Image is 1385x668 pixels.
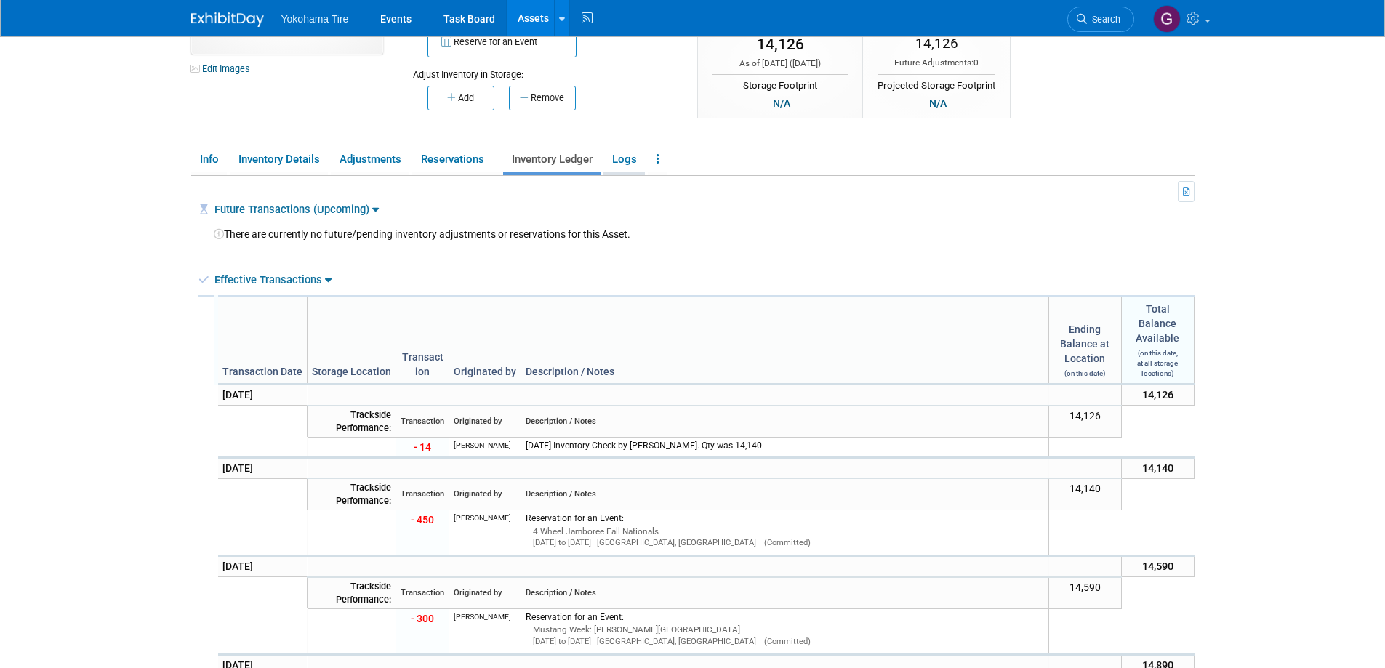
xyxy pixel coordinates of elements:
div: N/A [768,95,795,111]
td: Description / Notes [521,577,1049,608]
div: (on this date) [1053,366,1117,379]
td: [PERSON_NAME] [449,437,521,457]
div: N/A [925,95,951,111]
td: Ending Balance at Location [1048,297,1121,385]
td: [DATE] [217,556,308,577]
td: Transaction [396,478,449,510]
td: Total Balance Available [1121,297,1194,385]
span: 14,126 [1142,388,1173,401]
td: Originated by [449,577,521,608]
span: Trackside Performance: [336,581,391,605]
a: Effective Transactions [214,273,332,286]
div: [DATE] to [DATE] [533,537,1044,549]
button: Reserve for an Event [427,27,577,57]
div: Future Adjustments: [878,57,995,69]
a: Inventory Details [230,147,328,172]
span: 14,126 [1069,410,1101,422]
button: Remove [509,86,576,110]
span: Search [1087,14,1120,25]
span: - 300 [411,613,434,624]
td: Description / Notes [521,297,1049,385]
img: ExhibitDay [191,12,264,27]
span: - 14 [414,441,431,453]
a: Future Transactions (Upcoming) [214,203,379,216]
td: Originated by [449,478,521,510]
div: (on this date, at all storage locations) [1126,345,1189,379]
div: Reservation for an Event: [526,611,1044,624]
td: Originated by [449,297,521,385]
span: 14,140 [1142,462,1173,475]
a: Inventory Ledger [503,147,601,172]
span: Trackside Performance: [336,409,391,433]
span: [GEOGRAPHIC_DATA], [GEOGRAPHIC_DATA] [591,637,756,646]
a: Info [191,147,227,172]
span: [DATE] [792,58,818,68]
span: 0 [973,57,979,68]
span: [GEOGRAPHIC_DATA], [GEOGRAPHIC_DATA] [591,538,756,547]
td: Transaction [396,297,449,385]
span: 14,140 [1069,483,1101,494]
td: Transaction Date [217,297,308,385]
td: Transaction [396,577,449,608]
div: Projected Storage Footprint [878,74,995,93]
div: Reservation for an Event: [526,512,1044,525]
td: Transaction [396,406,449,437]
div: Mustang Week: [PERSON_NAME][GEOGRAPHIC_DATA] [533,624,1044,636]
span: 14,590 [1069,582,1101,593]
td: Description / Notes [521,406,1049,437]
td: Description / Notes [521,478,1049,510]
td: Originated by [449,406,521,437]
div: [DATE] to [DATE] [533,636,1044,648]
a: Edit Images [191,60,256,78]
div: 4 Wheel Jamboree Fall Nationals [533,526,1044,538]
span: Trackside Performance: [336,482,391,506]
span: Yokohama Tire [281,13,349,25]
a: Search [1067,7,1134,32]
td: [PERSON_NAME] [449,510,521,556]
div: Storage Footprint [712,74,848,93]
td: Storage Location [308,297,396,385]
img: gina Witter [1153,5,1181,33]
span: - 450 [411,514,434,526]
div: Adjust Inventory in Storage: [413,57,676,81]
span: 14,126 [915,35,958,52]
button: Add [427,86,494,110]
a: Logs [603,147,645,172]
span: 14,126 [757,36,804,53]
span: (Committed) [758,637,811,646]
a: Reservations [412,147,500,172]
span: 14,590 [1142,560,1173,573]
div: As of [DATE] ( ) [712,57,848,70]
a: Adjustments [331,147,409,172]
span: (Committed) [758,538,811,547]
div: [DATE] Inventory Check by [PERSON_NAME]. Qty was 14,140 [526,440,1044,452]
div: There are currently no future/pending inventory adjustments or reservations for this Asset. [203,227,1190,241]
td: [DATE] [217,385,308,406]
td: [DATE] [217,457,308,478]
td: [PERSON_NAME] [449,608,521,654]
